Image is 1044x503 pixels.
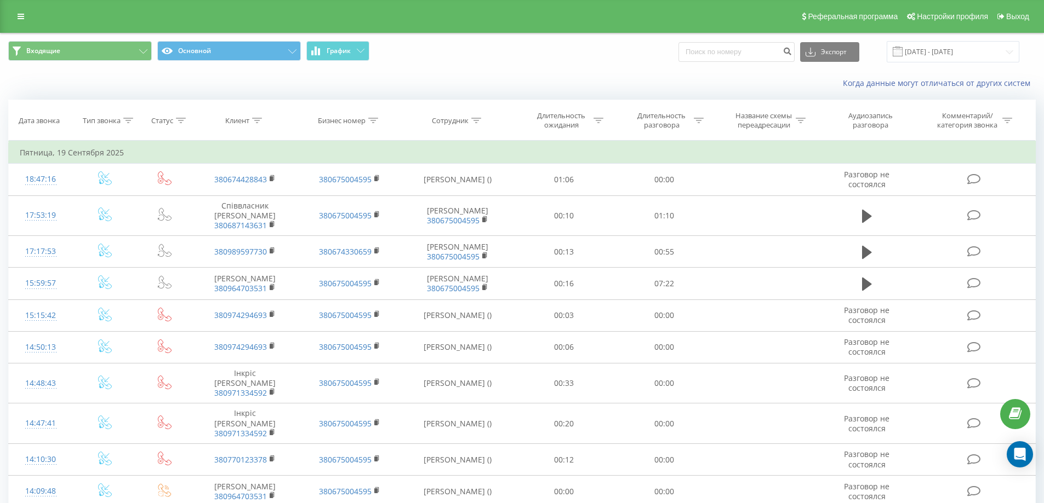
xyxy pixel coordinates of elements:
[19,116,60,125] div: Дата звонка
[214,283,267,293] a: 380964703531
[214,428,267,438] a: 380971334592
[514,444,614,476] td: 00:12
[214,220,267,230] a: 380687143631
[514,299,614,331] td: 00:03
[8,41,152,61] button: Входящие
[319,210,372,221] a: 380675004595
[319,278,372,288] a: 380675004595
[83,116,121,125] div: Тип звонка
[20,337,62,358] div: 14:50:13
[157,41,301,61] button: Основной
[734,111,793,130] div: Название схемы переадресации
[402,331,514,363] td: [PERSON_NAME] ()
[844,169,889,189] span: Разговор не состоялся
[514,363,614,403] td: 00:33
[402,164,514,195] td: [PERSON_NAME] ()
[402,444,514,476] td: [PERSON_NAME] ()
[402,195,514,236] td: [PERSON_NAME]
[214,174,267,184] a: 380674428843
[808,12,898,21] span: Реферальная программа
[800,42,859,62] button: Экспорт
[402,268,514,299] td: [PERSON_NAME]
[844,305,889,325] span: Разговор не состоялся
[214,246,267,257] a: 380989597730
[532,111,591,130] div: Длительность ожидания
[319,486,372,496] a: 380675004595
[214,454,267,465] a: 380770123378
[193,195,297,236] td: Співвласник [PERSON_NAME]
[514,236,614,268] td: 00:13
[20,373,62,394] div: 14:48:43
[402,299,514,331] td: [PERSON_NAME] ()
[402,363,514,403] td: [PERSON_NAME] ()
[151,116,173,125] div: Статус
[193,268,297,299] td: [PERSON_NAME]
[402,403,514,444] td: [PERSON_NAME] ()
[193,363,297,403] td: Інкріс [PERSON_NAME]
[614,363,715,403] td: 00:00
[614,403,715,444] td: 00:00
[514,164,614,195] td: 01:06
[9,142,1036,164] td: Пятница, 19 Сентября 2025
[844,373,889,393] span: Разговор не состоялся
[319,378,372,388] a: 380675004595
[917,12,988,21] span: Настройки профиля
[20,169,62,190] div: 18:47:16
[844,449,889,469] span: Разговор не состоялся
[843,78,1036,88] a: Когда данные могут отличаться от других систем
[427,251,480,262] a: 380675004595
[1006,12,1029,21] span: Выход
[225,116,249,125] div: Клиент
[214,310,267,320] a: 380974294693
[614,299,715,331] td: 00:00
[427,283,480,293] a: 380675004595
[632,111,691,130] div: Длительность разговора
[319,246,372,257] a: 380674330659
[835,111,906,130] div: Аудиозапись разговора
[1007,441,1033,467] div: Open Intercom Messenger
[193,403,297,444] td: Інкріс [PERSON_NAME]
[514,195,614,236] td: 00:10
[214,388,267,398] a: 380971334592
[20,241,62,262] div: 17:17:53
[432,116,469,125] div: Сотрудник
[614,195,715,236] td: 01:10
[844,481,889,501] span: Разговор не состоялся
[402,236,514,268] td: [PERSON_NAME]
[614,164,715,195] td: 00:00
[935,111,1000,130] div: Комментарий/категория звонка
[427,215,480,226] a: 380675004595
[614,268,715,299] td: 07:22
[26,47,60,55] span: Входящие
[20,481,62,502] div: 14:09:48
[319,310,372,320] a: 380675004595
[319,454,372,465] a: 380675004595
[844,413,889,433] span: Разговор не состоялся
[318,116,366,125] div: Бизнес номер
[20,205,62,226] div: 17:53:19
[327,47,351,55] span: График
[319,418,372,429] a: 380675004595
[319,342,372,352] a: 380675004595
[306,41,369,61] button: График
[20,449,62,470] div: 14:10:30
[20,413,62,434] div: 14:47:41
[514,268,614,299] td: 00:16
[319,174,372,184] a: 380675004595
[614,236,715,268] td: 00:55
[214,491,267,501] a: 380964703531
[20,305,62,326] div: 15:15:42
[514,331,614,363] td: 00:06
[844,337,889,357] span: Разговор не состоялся
[614,331,715,363] td: 00:00
[214,342,267,352] a: 380974294693
[614,444,715,476] td: 00:00
[678,42,795,62] input: Поиск по номеру
[514,403,614,444] td: 00:20
[20,273,62,294] div: 15:59:57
